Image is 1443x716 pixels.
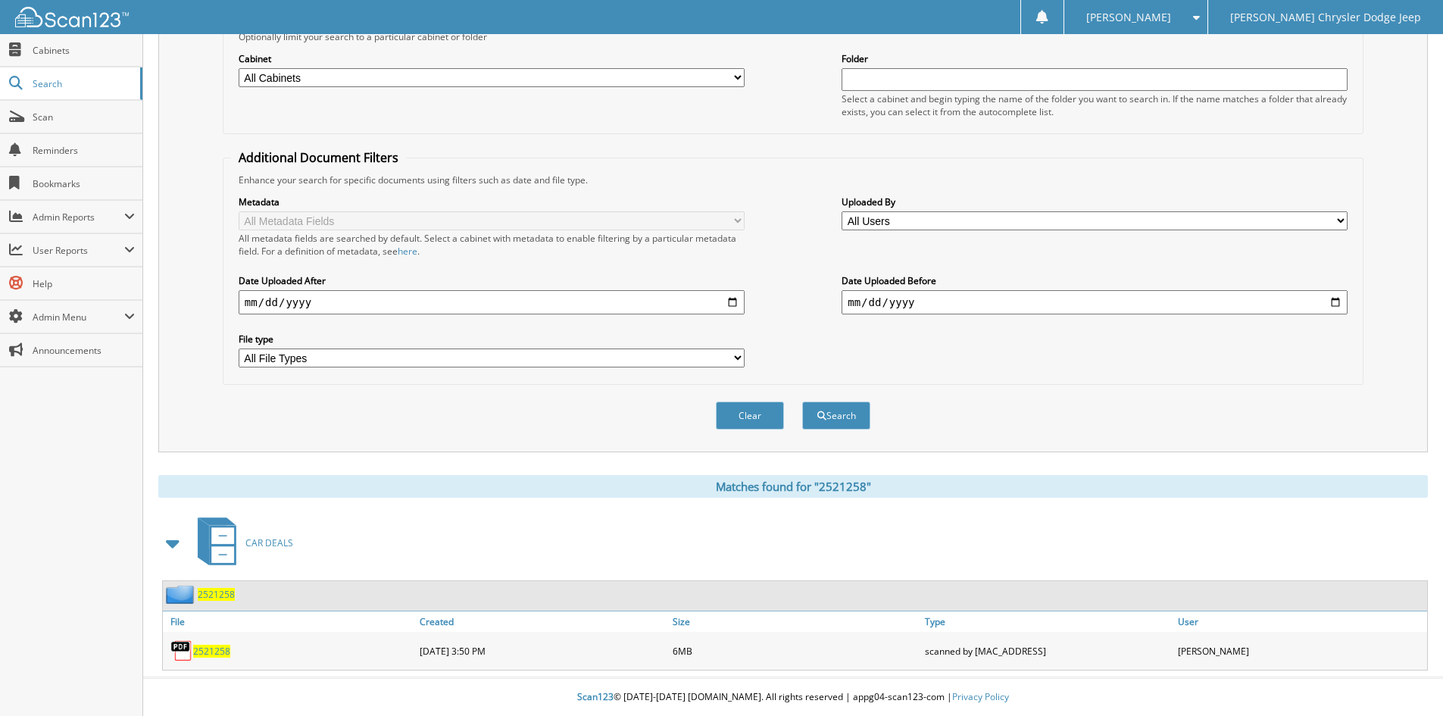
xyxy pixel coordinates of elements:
[239,52,745,65] label: Cabinet
[143,679,1443,716] div: © [DATE]-[DATE] [DOMAIN_NAME]. All rights reserved | appg04-scan123-com |
[33,277,135,290] span: Help
[239,274,745,287] label: Date Uploaded After
[577,690,614,703] span: Scan123
[669,636,922,666] div: 6MB
[842,52,1348,65] label: Folder
[33,77,133,90] span: Search
[163,611,416,632] a: File
[33,44,135,57] span: Cabinets
[921,611,1174,632] a: Type
[842,274,1348,287] label: Date Uploaded Before
[33,144,135,157] span: Reminders
[231,174,1355,186] div: Enhance your search for specific documents using filters such as date and file type.
[193,645,230,658] a: 2521258
[33,211,124,224] span: Admin Reports
[33,244,124,257] span: User Reports
[802,402,870,430] button: Search
[189,513,293,573] a: CAR DEALS
[15,7,129,27] img: scan123-logo-white.svg
[158,475,1428,498] div: Matches found for "2521258"
[1174,611,1427,632] a: User
[245,536,293,549] span: CAR DEALS
[842,92,1348,118] div: Select a cabinet and begin typing the name of the folder you want to search in. If the name match...
[170,639,193,662] img: PDF.png
[33,111,135,124] span: Scan
[239,333,745,345] label: File type
[239,232,745,258] div: All metadata fields are searched by default. Select a cabinet with metadata to enable filtering b...
[198,588,235,601] a: 2521258
[231,149,406,166] legend: Additional Document Filters
[166,585,198,604] img: folder2.png
[1367,643,1443,716] iframe: Chat Widget
[842,195,1348,208] label: Uploaded By
[952,690,1009,703] a: Privacy Policy
[416,611,669,632] a: Created
[239,290,745,314] input: start
[1174,636,1427,666] div: [PERSON_NAME]
[239,195,745,208] label: Metadata
[33,177,135,190] span: Bookmarks
[231,30,1355,43] div: Optionally limit your search to a particular cabinet or folder
[842,290,1348,314] input: end
[1086,13,1171,22] span: [PERSON_NAME]
[33,344,135,357] span: Announcements
[716,402,784,430] button: Clear
[669,611,922,632] a: Size
[416,636,669,666] div: [DATE] 3:50 PM
[398,245,417,258] a: here
[921,636,1174,666] div: scanned by [MAC_ADDRESS]
[33,311,124,324] span: Admin Menu
[1230,13,1421,22] span: [PERSON_NAME] Chrysler Dodge Jeep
